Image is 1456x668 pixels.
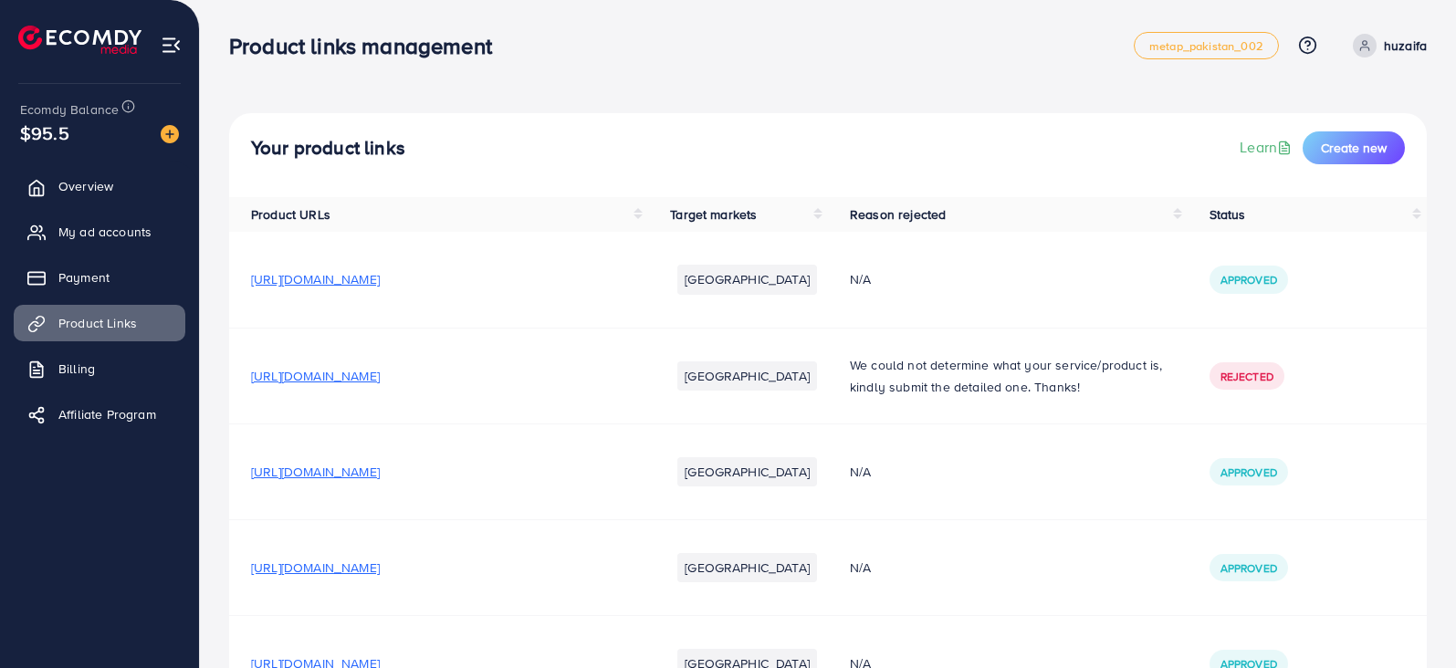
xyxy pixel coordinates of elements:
span: Affiliate Program [58,405,156,423]
span: N/A [850,463,871,481]
a: My ad accounts [14,214,185,250]
li: [GEOGRAPHIC_DATA] [677,361,817,391]
span: Rejected [1220,369,1273,384]
p: We could not determine what your service/product is, kindly submit the detailed one. Thanks! [850,354,1166,398]
span: Ecomdy Balance [20,100,119,119]
p: huzaifa [1384,35,1427,57]
span: Approved [1220,272,1277,287]
img: logo [18,26,141,54]
span: [URL][DOMAIN_NAME] [251,367,380,385]
span: metap_pakistan_002 [1149,40,1263,52]
span: Create new [1321,139,1387,157]
span: Status [1210,205,1246,224]
span: [URL][DOMAIN_NAME] [251,558,380,577]
span: Billing [58,360,95,378]
a: Overview [14,168,185,204]
span: Product Links [58,314,137,332]
li: [GEOGRAPHIC_DATA] [677,265,817,294]
span: $95.5 [20,120,69,146]
span: Target markets [670,205,757,224]
span: Approved [1220,560,1277,576]
img: image [161,125,179,143]
a: huzaifa [1346,34,1427,57]
span: Reason rejected [850,205,946,224]
h3: Product links management [229,33,507,59]
a: metap_pakistan_002 [1134,32,1279,59]
li: [GEOGRAPHIC_DATA] [677,553,817,582]
a: Affiliate Program [14,396,185,433]
a: Billing [14,350,185,387]
span: My ad accounts [58,223,152,241]
span: [URL][DOMAIN_NAME] [251,270,380,288]
span: N/A [850,270,871,288]
a: Product Links [14,305,185,341]
span: [URL][DOMAIN_NAME] [251,463,380,481]
a: Payment [14,259,185,296]
span: Payment [58,268,110,287]
span: Approved [1220,464,1277,480]
span: Overview [58,177,113,195]
span: N/A [850,558,871,577]
span: Product URLs [251,205,330,224]
a: Learn [1240,137,1295,158]
img: menu [161,35,182,56]
h4: Your product links [251,137,405,160]
li: [GEOGRAPHIC_DATA] [677,457,817,486]
iframe: Chat [1378,586,1442,654]
button: Create new [1303,131,1405,164]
